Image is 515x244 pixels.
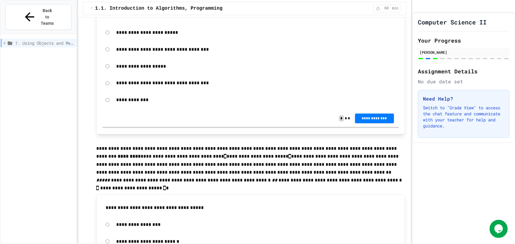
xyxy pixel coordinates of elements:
[418,67,510,75] h2: Assignment Details
[418,78,510,85] div: No due date set
[95,5,266,12] span: 1.1. Introduction to Algorithms, Programming, and Compilers
[490,220,509,238] iframe: chat widget
[418,36,510,45] h2: Your Progress
[15,40,74,46] span: 1. Using Objects and Methods
[392,6,399,11] span: min
[40,8,54,27] span: Back to Teams
[423,105,504,129] p: Switch to "Grade View" to access the chat feature and communicate with your teacher for help and ...
[382,6,392,11] span: 60
[91,6,93,11] span: /
[420,50,508,55] div: [PERSON_NAME]
[5,4,72,30] button: Back to Teams
[418,18,487,26] h1: Computer Science II
[423,95,504,102] h3: Need Help?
